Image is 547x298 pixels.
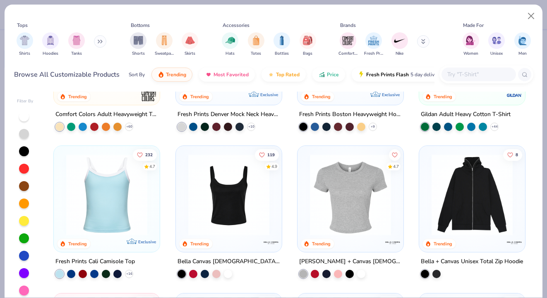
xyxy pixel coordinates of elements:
[71,51,82,57] span: Tanks
[205,71,212,78] img: most_fav.gif
[17,32,33,57] div: filter for Shirts
[132,51,145,57] span: Shorts
[17,98,34,104] div: Filter By
[338,51,357,57] span: Comfort Colors
[184,154,273,235] img: 8af284bf-0d00-45ea-9003-ce4b9a3194ad
[446,70,510,79] input: Try "T-Shirt"
[492,36,501,45] img: Unisex Image
[42,32,59,57] button: filter button
[226,51,235,57] span: Hats
[299,257,402,267] div: [PERSON_NAME] + Canvas [DEMOGRAPHIC_DATA]' Micro Ribbed Baby Tee
[364,32,383,57] div: filter for Fresh Prints
[134,36,143,45] img: Shorts Image
[178,257,280,267] div: Bella Canvas [DEMOGRAPHIC_DATA]' Micro Ribbed Scoop Tank
[273,32,290,57] div: filter for Bottles
[129,71,145,78] div: Sort By
[364,51,383,57] span: Fresh Prints
[248,32,264,57] button: filter button
[506,234,523,251] img: Bella + Canvas logo
[352,68,447,82] button: Fresh Prints Flash5 day delivery
[303,51,312,57] span: Bags
[178,109,280,120] div: Fresh Prints Denver Mock Neck Heavyweight Sweatshirt
[252,36,261,45] img: Totes Image
[145,153,153,157] span: 232
[518,51,527,57] span: Men
[393,164,399,170] div: 4.7
[72,36,81,45] img: Tanks Image
[518,36,527,45] img: Men Image
[185,51,195,57] span: Skirts
[463,51,478,57] span: Women
[523,8,539,24] button: Close
[382,92,400,97] span: Exclusive
[384,234,401,251] img: Bella + Canvas logo
[199,68,255,82] button: Most Favorited
[19,51,30,57] span: Shirts
[271,164,277,170] div: 4.9
[340,22,356,29] div: Brands
[263,234,279,251] img: Bella + Canvas logo
[17,22,28,29] div: Tops
[466,36,475,45] img: Women Image
[131,22,150,29] div: Bottoms
[155,51,174,57] span: Sweatpants
[158,71,164,78] img: trending.gif
[262,68,306,82] button: Top Rated
[366,71,409,78] span: Fresh Prints Flash
[182,32,198,57] div: filter for Skirts
[149,164,155,170] div: 4.7
[133,149,157,161] button: Like
[14,70,120,80] div: Browse All Customizable Products
[514,32,531,57] div: filter for Men
[185,36,195,45] img: Skirts Image
[62,154,151,235] img: a25d9891-da96-49f3-a35e-76288174bf3a
[276,71,300,78] span: Top Rated
[248,124,254,129] span: + 10
[488,32,505,57] div: filter for Unisex
[490,51,503,57] span: Unisex
[421,257,523,267] div: Bella + Canvas Unisex Total Zip Hoodie
[300,32,316,57] button: filter button
[516,153,518,157] span: 8
[55,109,158,120] div: Comfort Colors Adult Heavyweight T-Shirt
[514,32,531,57] button: filter button
[396,51,403,57] span: Nike
[389,149,401,161] button: Like
[300,32,316,57] div: filter for Bags
[155,32,174,57] button: filter button
[139,239,156,245] span: Exclusive
[427,154,517,235] img: b1a53f37-890a-4b9a-8962-a1b7c70e022e
[312,68,345,82] button: Price
[492,124,498,129] span: + 44
[43,51,58,57] span: Hoodies
[222,32,238,57] button: filter button
[342,34,354,47] img: Comfort Colors Image
[226,36,235,45] img: Hats Image
[463,32,479,57] button: filter button
[391,32,408,57] button: filter button
[55,257,135,267] div: Fresh Prints Cali Camisole Top
[17,32,33,57] button: filter button
[268,71,274,78] img: TopRated.gif
[267,153,274,157] span: 119
[277,36,286,45] img: Bottles Image
[299,109,402,120] div: Fresh Prints Boston Heavyweight Hoodie
[254,149,278,161] button: Like
[364,32,383,57] button: filter button
[68,32,85,57] div: filter for Tanks
[68,32,85,57] button: filter button
[338,32,357,57] button: filter button
[222,32,238,57] div: filter for Hats
[126,271,132,276] span: + 16
[506,87,523,104] img: Gildan logo
[503,149,522,161] button: Like
[367,34,380,47] img: Fresh Prints Image
[214,71,249,78] span: Most Favorited
[338,32,357,57] div: filter for Comfort Colors
[358,71,365,78] img: flash.gif
[42,32,59,57] div: filter for Hoodies
[223,22,250,29] div: Accessories
[463,32,479,57] div: filter for Women
[251,51,261,57] span: Totes
[410,70,441,80] span: 5 day delivery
